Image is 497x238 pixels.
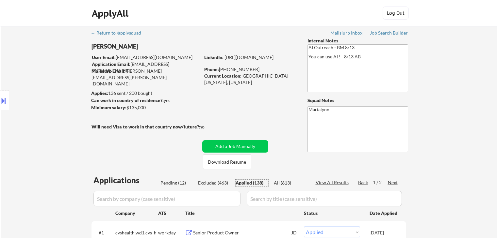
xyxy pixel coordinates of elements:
a: ← Return to /applysquad [91,30,147,37]
div: ATS [158,210,185,216]
button: Download Resume [203,155,251,169]
div: [EMAIL_ADDRESS][DOMAIN_NAME] [92,54,200,61]
div: ← Return to /applysquad [91,31,147,35]
strong: Can work in country of residence?: [91,97,164,103]
input: Search by company (case sensitive) [93,191,240,206]
strong: Will need Visa to work in that country now/future?: [91,124,200,129]
div: Back [358,179,369,186]
div: [PHONE_NUMBER] [204,66,297,73]
div: $135,000 [91,104,200,111]
div: Excluded (463) [198,180,231,186]
div: Squad Notes [307,97,408,104]
div: yes [91,97,198,104]
div: 1 / 2 [373,179,388,186]
div: workday [158,230,185,236]
input: Search by title (case sensitive) [247,191,402,206]
div: All (613) [274,180,306,186]
div: Date Applied [370,210,398,216]
div: View All Results [316,179,351,186]
button: Add a Job Manually [202,140,268,153]
div: Applications [93,176,158,184]
div: Mailslurp Inbox [330,31,363,35]
div: Job Search Builder [370,31,408,35]
strong: Phone: [204,67,219,72]
div: Title [185,210,298,216]
div: Internal Notes [307,37,408,44]
a: Job Search Builder [370,30,408,37]
div: 136 sent / 200 bought [91,90,200,97]
a: Mailslurp Inbox [330,30,363,37]
div: [PERSON_NAME][EMAIL_ADDRESS][PERSON_NAME][DOMAIN_NAME] [91,68,200,87]
div: Pending (12) [160,180,193,186]
div: [DATE] [370,230,398,236]
div: Company [115,210,158,216]
div: Status [304,207,360,219]
div: no [199,124,218,130]
div: #1 [99,230,110,236]
div: [PERSON_NAME] [91,42,226,51]
a: [URL][DOMAIN_NAME] [224,54,273,60]
button: Log Out [383,7,409,20]
div: Senior Product Owner [193,230,292,236]
div: [EMAIL_ADDRESS][DOMAIN_NAME] [92,61,200,74]
div: [GEOGRAPHIC_DATA][US_STATE], [US_STATE] [204,73,297,85]
div: ApplyAll [92,8,130,19]
strong: LinkedIn: [204,54,224,60]
div: Applied (138) [236,180,268,186]
strong: Current Location: [204,73,241,79]
div: Next [388,179,398,186]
